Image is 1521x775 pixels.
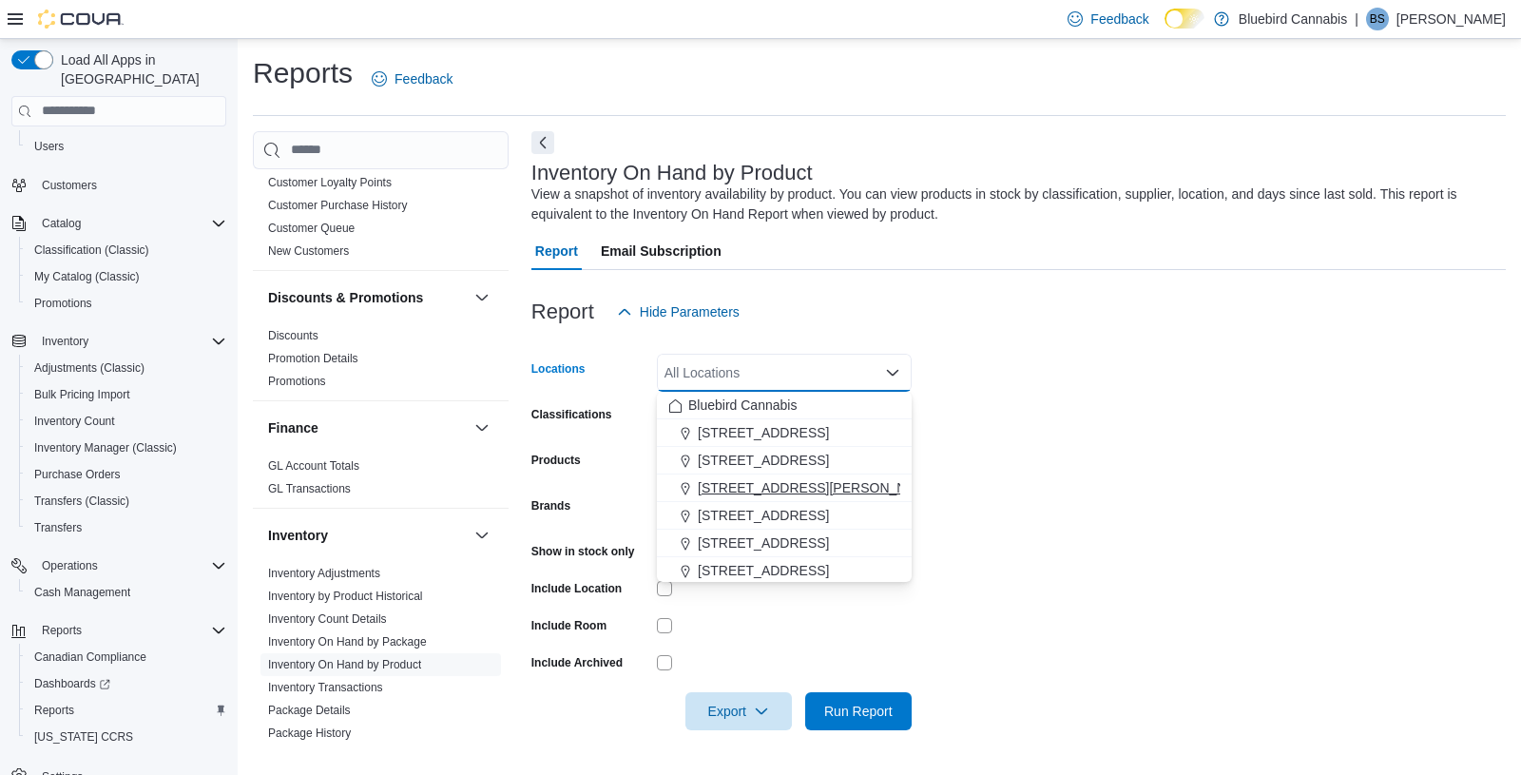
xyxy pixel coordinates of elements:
[19,461,234,488] button: Purchase Orders
[268,748,367,764] span: Product Expirations
[34,173,226,197] span: Customers
[1366,8,1389,30] div: Braden Shay
[268,459,359,473] a: GL Account Totals
[34,174,105,197] a: Customers
[268,680,383,695] span: Inventory Transactions
[19,290,234,317] button: Promotions
[885,365,900,380] button: Close list of options
[268,566,380,581] span: Inventory Adjustments
[640,302,740,321] span: Hide Parameters
[34,729,133,745] span: [US_STATE] CCRS
[1355,8,1358,30] p: |
[27,726,141,748] a: [US_STATE] CCRS
[27,463,128,486] a: Purchase Orders
[27,436,226,459] span: Inventory Manager (Classic)
[27,292,100,315] a: Promotions
[34,330,96,353] button: Inventory
[27,646,226,668] span: Canadian Compliance
[531,361,586,377] label: Locations
[268,375,326,388] a: Promotions
[268,288,467,307] button: Discounts & Promotions
[34,296,92,311] span: Promotions
[531,300,594,323] h3: Report
[42,334,88,349] span: Inventory
[27,516,89,539] a: Transfers
[27,463,226,486] span: Purchase Orders
[268,526,328,545] h3: Inventory
[268,727,351,740] a: Package History
[34,387,130,402] span: Bulk Pricing Import
[531,131,554,154] button: Next
[34,554,106,577] button: Operations
[268,749,367,763] a: Product Expirations
[268,590,423,603] a: Inventory by Product Historical
[27,135,71,158] a: Users
[34,467,121,482] span: Purchase Orders
[34,212,88,235] button: Catalog
[34,212,226,235] span: Catalog
[531,162,813,184] h3: Inventory On Hand by Product
[253,455,509,508] div: Finance
[471,286,493,309] button: Discounts & Promotions
[268,458,359,474] span: GL Account Totals
[268,657,421,672] span: Inventory On Hand by Product
[268,328,318,343] span: Discounts
[268,176,392,189] a: Customer Loyalty Points
[27,490,137,513] a: Transfers (Classic)
[535,232,578,270] span: Report
[42,178,97,193] span: Customers
[268,726,351,741] span: Package History
[1090,10,1148,29] span: Feedback
[34,414,115,429] span: Inventory Count
[34,619,89,642] button: Reports
[27,699,226,722] span: Reports
[657,447,912,475] button: [STREET_ADDRESS]
[27,516,226,539] span: Transfers
[268,418,467,437] button: Finance
[19,488,234,514] button: Transfers (Classic)
[657,502,912,530] button: [STREET_ADDRESS]
[19,133,234,160] button: Users
[268,221,355,236] span: Customer Queue
[42,558,98,573] span: Operations
[253,54,353,92] h1: Reports
[27,357,152,379] a: Adjustments (Classic)
[1239,8,1347,30] p: Bluebird Cannabis
[268,243,349,259] span: New Customers
[34,440,177,455] span: Inventory Manager (Classic)
[27,726,226,748] span: Washington CCRS
[253,324,509,400] div: Discounts & Promotions
[34,554,226,577] span: Operations
[268,482,351,495] a: GL Transactions
[19,579,234,606] button: Cash Management
[34,139,64,154] span: Users
[471,524,493,547] button: Inventory
[27,646,154,668] a: Canadian Compliance
[1370,8,1385,30] span: BS
[4,552,234,579] button: Operations
[27,490,226,513] span: Transfers (Classic)
[268,526,467,545] button: Inventory
[268,199,408,212] a: Customer Purchase History
[395,69,452,88] span: Feedback
[19,435,234,461] button: Inventory Manager (Classic)
[253,148,509,270] div: Customer
[268,418,318,437] h3: Finance
[601,232,722,270] span: Email Subscription
[4,617,234,644] button: Reports
[657,557,912,585] button: [STREET_ADDRESS]
[27,265,147,288] a: My Catalog (Classic)
[268,681,383,694] a: Inventory Transactions
[657,392,912,419] button: Bluebird Cannabis
[42,623,82,638] span: Reports
[657,530,912,557] button: [STREET_ADDRESS]
[34,494,129,509] span: Transfers (Classic)
[698,533,829,552] span: [STREET_ADDRESS]
[268,351,358,366] span: Promotion Details
[268,222,355,235] a: Customer Queue
[4,210,234,237] button: Catalog
[27,265,226,288] span: My Catalog (Classic)
[34,269,140,284] span: My Catalog (Classic)
[268,704,351,717] a: Package Details
[1165,9,1204,29] input: Dark Mode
